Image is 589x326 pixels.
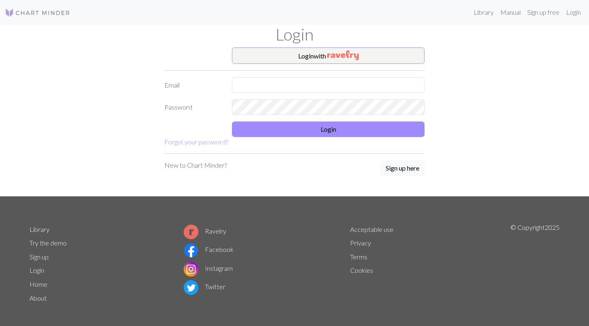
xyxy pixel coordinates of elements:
[232,47,425,64] button: Loginwith
[380,160,425,176] button: Sign up here
[350,253,367,261] a: Terms
[470,4,497,20] a: Library
[29,225,49,233] a: Library
[29,266,44,274] a: Login
[350,266,373,274] a: Cookies
[29,294,47,302] a: About
[160,99,227,115] label: Password
[184,227,226,235] a: Ravelry
[164,138,228,146] a: Forgot your password?
[29,253,49,261] a: Sign up
[350,225,393,233] a: Acceptable use
[184,264,233,272] a: Instagram
[184,262,198,277] img: Instagram logo
[29,280,47,288] a: Home
[184,243,198,258] img: Facebook logo
[184,225,198,239] img: Ravelry logo
[184,245,234,253] a: Facebook
[524,4,563,20] a: Sign up free
[29,239,67,247] a: Try the demo
[510,223,560,305] p: © Copyright 2025
[350,239,371,247] a: Privacy
[184,283,225,290] a: Twitter
[563,4,584,20] a: Login
[232,121,425,137] button: Login
[5,8,70,18] img: Logo
[25,25,564,44] h1: Login
[184,280,198,295] img: Twitter logo
[327,50,359,60] img: Ravelry
[497,4,524,20] a: Manual
[160,77,227,93] label: Email
[380,160,425,177] a: Sign up here
[164,160,227,170] p: New to Chart Minder?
